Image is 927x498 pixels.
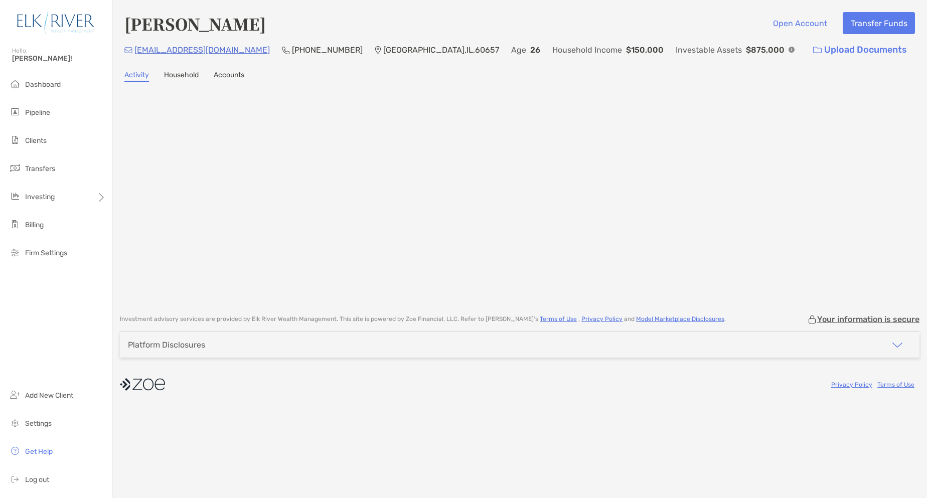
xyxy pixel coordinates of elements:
[383,44,499,56] p: [GEOGRAPHIC_DATA] , IL , 60657
[540,315,577,322] a: Terms of Use
[124,47,132,53] img: Email Icon
[25,419,52,428] span: Settings
[9,218,21,230] img: billing icon
[765,12,835,34] button: Open Account
[124,12,266,35] h4: [PERSON_NAME]
[831,381,872,388] a: Privacy Policy
[25,193,55,201] span: Investing
[843,12,915,34] button: Transfer Funds
[9,417,21,429] img: settings icon
[511,44,526,56] p: Age
[626,44,664,56] p: $150,000
[530,44,540,56] p: 26
[817,314,919,324] p: Your information is secure
[807,39,913,61] a: Upload Documents
[789,47,795,53] img: Info Icon
[9,389,21,401] img: add_new_client icon
[25,221,44,229] span: Billing
[25,136,47,145] span: Clients
[25,391,73,400] span: Add New Client
[128,340,205,350] div: Platform Disclosures
[25,80,61,89] span: Dashboard
[25,249,67,257] span: Firm Settings
[9,445,21,457] img: get-help icon
[292,44,363,56] p: [PHONE_NUMBER]
[636,315,724,322] a: Model Marketplace Disclosures
[25,164,55,173] span: Transfers
[9,78,21,90] img: dashboard icon
[9,106,21,118] img: pipeline icon
[375,46,381,54] img: Location Icon
[891,339,903,351] img: icon arrow
[25,475,49,484] span: Log out
[813,47,822,54] img: button icon
[214,71,244,82] a: Accounts
[9,134,21,146] img: clients icon
[9,473,21,485] img: logout icon
[120,373,165,396] img: company logo
[877,381,914,388] a: Terms of Use
[552,44,622,56] p: Household Income
[164,71,199,82] a: Household
[25,447,53,456] span: Get Help
[124,71,149,82] a: Activity
[120,315,726,323] p: Investment advisory services are provided by Elk River Wealth Management . This site is powered b...
[12,4,100,40] img: Zoe Logo
[9,190,21,202] img: investing icon
[134,44,270,56] p: [EMAIL_ADDRESS][DOMAIN_NAME]
[9,162,21,174] img: transfers icon
[25,108,50,117] span: Pipeline
[676,44,742,56] p: Investable Assets
[12,54,106,63] span: [PERSON_NAME]!
[282,46,290,54] img: Phone Icon
[746,44,785,56] p: $875,000
[581,315,623,322] a: Privacy Policy
[9,246,21,258] img: firm-settings icon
